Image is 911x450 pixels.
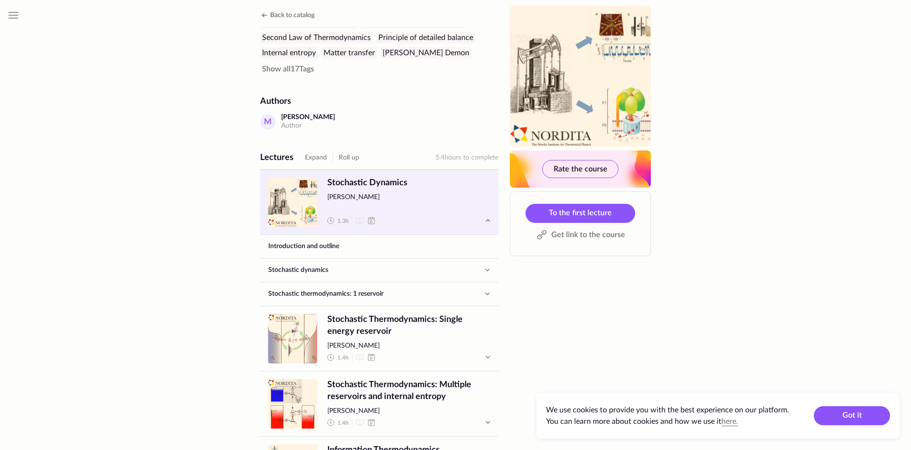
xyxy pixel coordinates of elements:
[327,407,491,416] span: [PERSON_NAME]
[445,154,498,161] span: hours to complete
[337,217,349,225] span: 1.3 h
[260,47,318,59] div: Internal entropy
[376,32,475,43] div: Principle of detailed balance
[260,114,275,130] div: M
[337,354,349,362] span: 1.4 h
[260,96,498,107] div: Authors
[299,65,314,73] span: Tags
[337,419,349,427] span: 1.4 h
[549,209,612,217] span: To the first lecture
[546,406,789,425] span: We use cookies to provide you with the best experience on our platform. You can learn more about ...
[721,418,738,425] a: here.
[327,193,491,202] span: [PERSON_NAME]
[381,47,471,59] div: [PERSON_NAME] Demon
[260,32,373,43] div: Second Law of Thermodynamics
[526,227,635,244] button: Get link to the course
[262,65,314,73] span: 17
[281,121,335,131] div: Author
[261,259,498,281] button: Stochastic dynamics
[261,259,480,281] a: Stochastic dynamics
[262,65,291,73] span: Show all
[814,406,890,425] button: Got it
[327,379,491,403] span: Stochastic Thermodynamics: Multiple reservoirs and internal entropy
[261,235,498,258] a: Introduction and outline
[327,341,491,351] span: [PERSON_NAME]
[261,282,480,305] a: Stochastic thermodynamics: 1 reservoir
[327,177,491,189] span: Stochastic Dynamics
[259,10,314,21] button: Back to catalog
[435,152,498,163] div: 5.4
[305,152,327,163] button: Expand
[551,229,625,240] span: Get link to the course
[339,152,359,163] button: Roll up
[260,170,498,234] a: undefinedStochastic Dynamics[PERSON_NAME] 1.3h
[526,204,635,223] a: To the first lecture
[261,282,498,305] button: Stochastic thermodynamics: 1 reservoir
[260,371,498,436] a: undefinedStochastic Thermodynamics: Multiple reservoirs and internal entropy[PERSON_NAME] 1.4h
[327,314,491,338] span: Stochastic Thermodynamics: Single energy reservoir
[270,12,314,19] span: Back to catalog
[260,63,316,75] button: Show all17Tags
[542,160,618,178] button: Rate the course
[281,113,335,121] div: [PERSON_NAME]
[260,306,498,371] a: undefinedStochastic Thermodynamics: Single energy reservoir[PERSON_NAME] 1.4h
[260,152,294,163] div: Lectures
[322,47,377,59] div: Matter transfer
